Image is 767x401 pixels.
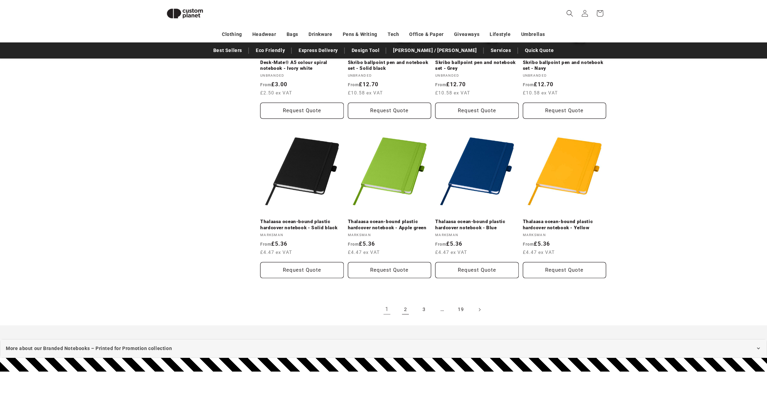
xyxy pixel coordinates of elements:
[472,302,487,317] a: Next page
[521,28,545,40] a: Umbrellas
[161,3,209,24] img: Custom Planet
[490,28,511,40] a: Lifestyle
[252,28,276,40] a: Headwear
[523,219,606,231] a: Thalaasa ocean-bound plastic hardcover notebook - Yellow
[390,44,480,56] a: [PERSON_NAME] / [PERSON_NAME]
[453,302,468,317] a: Page 19
[260,302,606,317] nav: Pagination
[733,368,767,401] iframe: Chat Widget
[487,44,515,56] a: Services
[435,60,519,72] a: Skribo ballpoint pen and notebook set - Grey
[454,28,479,40] a: Giveaways
[210,44,246,56] a: Best Sellers
[379,302,394,317] a: Page 1
[348,219,431,231] a: Thalaasa ocean-bound plastic hardcover notebook - Apple green
[523,60,606,72] a: Skribo ballpoint pen and notebook set - Navy
[260,262,344,278] button: Request Quote
[348,262,431,278] button: Request Quote
[348,103,431,119] button: Request Quote
[435,262,519,278] button: Request Quote
[398,302,413,317] a: Page 2
[260,219,344,231] a: Thalaasa ocean-bound plastic hardcover notebook - Solid black
[435,103,519,119] button: Request Quote
[222,28,242,40] a: Clothing
[523,103,606,119] button: Request Quote
[348,60,431,72] a: Skribo ballpoint pen and notebook set - Solid black
[523,262,606,278] button: Request Quote
[348,44,383,56] a: Design Tool
[309,28,332,40] a: Drinkware
[435,302,450,317] span: …
[6,344,172,353] span: More about our Branded Notebooks – Printed for Promotion collection
[252,44,288,56] a: Eco Friendly
[416,302,431,317] a: Page 3
[295,44,341,56] a: Express Delivery
[409,28,443,40] a: Office & Paper
[562,6,577,21] summary: Search
[343,28,377,40] a: Pens & Writing
[260,60,344,72] a: Desk-Mate® A5 colour spiral notebook - Ivory white
[521,44,557,56] a: Quick Quote
[388,28,399,40] a: Tech
[435,219,519,231] a: Thalaasa ocean-bound plastic hardcover notebook - Blue
[260,103,344,119] button: Request Quote
[287,28,298,40] a: Bags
